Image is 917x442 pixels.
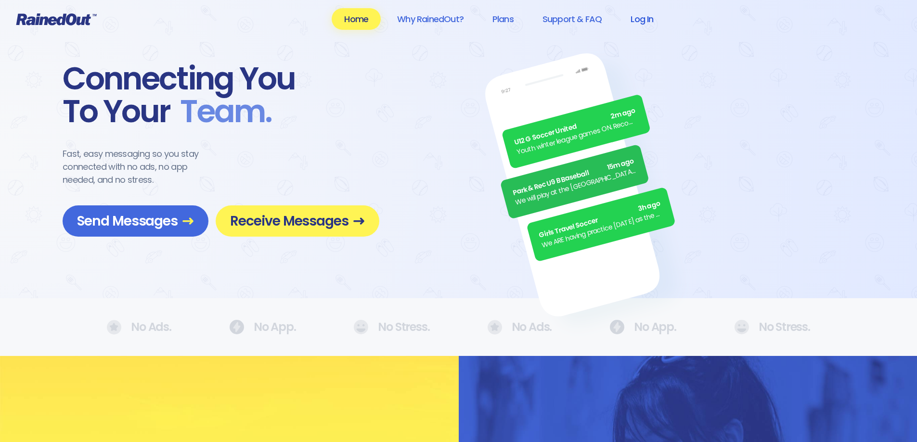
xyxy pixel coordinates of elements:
[229,320,296,334] div: No App.
[107,320,121,335] img: No Ads.
[77,213,194,229] span: Send Messages
[63,205,208,237] a: Send Messages
[610,106,637,122] span: 2m ago
[488,320,552,335] div: No Ads.
[530,8,614,30] a: Support & FAQ
[170,95,271,128] span: Team .
[618,8,666,30] a: Log In
[516,115,640,158] div: Youth winter league games ON. Recommend running shoes/sneakers for players as option for footwear.
[637,199,661,215] span: 3h ago
[480,8,526,30] a: Plans
[353,320,368,334] img: No Ads.
[541,208,664,251] div: We ARE having practice [DATE] as the sun is finally out.
[63,147,217,186] div: Fast, easy messaging so you stay connected with no ads, no app needed, and no stress.
[606,156,635,173] span: 15m ago
[353,320,429,334] div: No Stress.
[216,205,379,237] a: Receive Messages
[514,165,638,208] div: We will play at the [GEOGRAPHIC_DATA]. Wear white, be at the field by 5pm.
[488,320,502,335] img: No Ads.
[513,106,637,148] div: U12 G Soccer United
[332,8,381,30] a: Home
[230,213,365,229] span: Receive Messages
[609,320,624,334] img: No Ads.
[63,63,379,128] div: Connecting You To Your
[512,156,635,198] div: Park & Rec U9 B Baseball
[385,8,476,30] a: Why RainedOut?
[538,199,662,241] div: Girls Travel Soccer
[734,320,810,334] div: No Stress.
[107,320,171,335] div: No Ads.
[734,320,749,334] img: No Ads.
[609,320,676,334] div: No App.
[229,320,244,334] img: No Ads.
